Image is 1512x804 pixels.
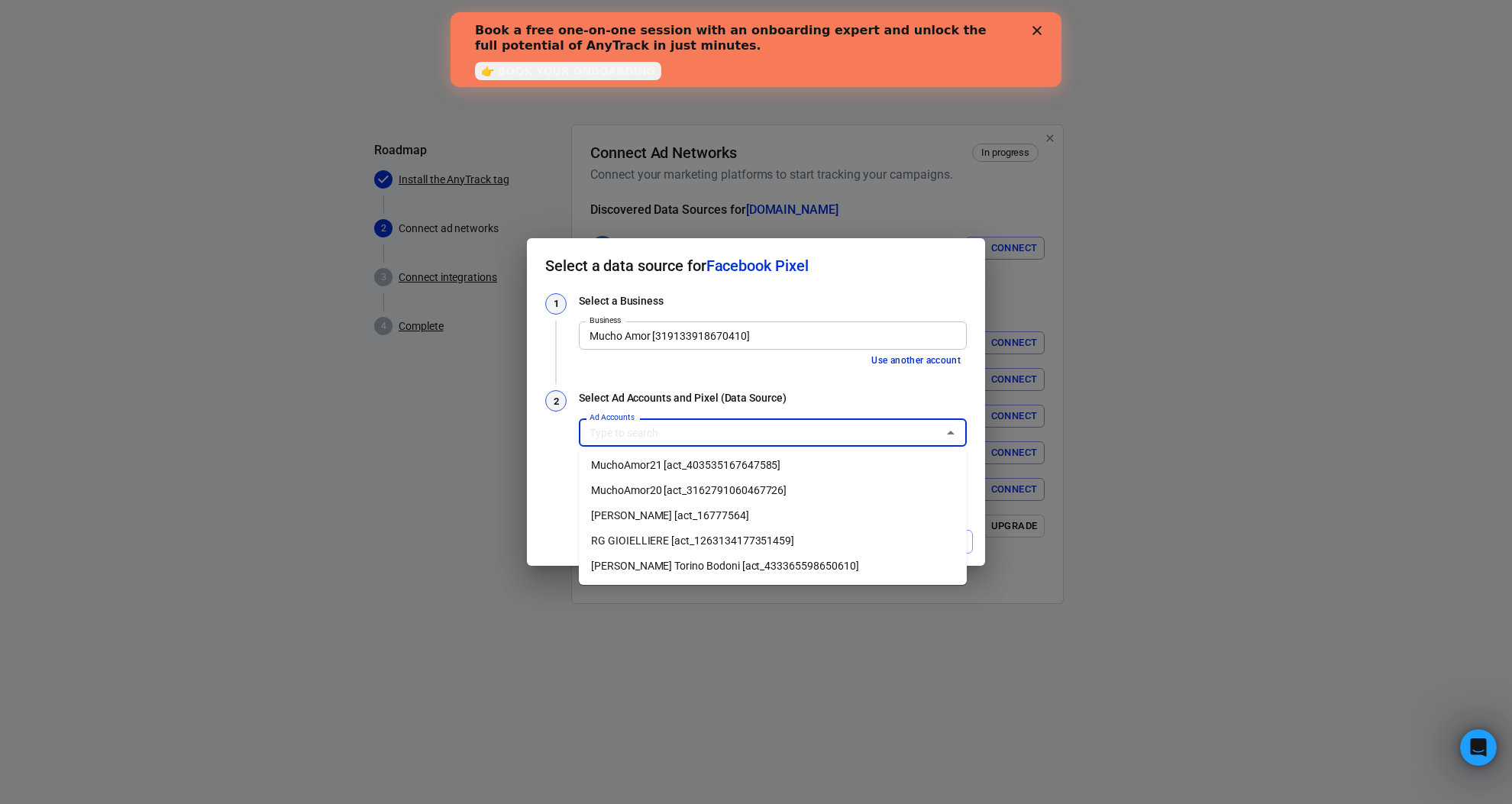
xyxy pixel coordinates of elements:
[590,315,622,326] label: Business
[545,293,567,315] div: 1
[940,422,961,444] button: Close
[579,503,967,528] li: [PERSON_NAME] [act_16777564]
[1460,729,1497,766] iframe: Intercom live chat
[527,238,985,293] h2: Select a data source for
[545,390,567,412] div: 2
[579,478,967,503] li: MuchoAmor20 [act_3162791060467726]
[583,423,937,442] input: Type to search
[451,12,1061,87] iframe: Intercom live chat banner
[579,528,967,554] li: RG GIOIELLIERE [act_1263134177351459]
[582,14,597,23] div: Close
[579,453,967,478] li: MuchoAmor21 [act_403535167647585]
[865,353,967,369] button: Use another account
[579,554,967,579] li: [PERSON_NAME] Torino Bodoni [act_433365598650610]
[583,326,960,345] input: Type to search
[579,293,967,309] h3: Select a Business
[590,412,635,423] label: Ad Accounts
[706,257,809,275] span: Facebook Pixel
[579,390,967,406] h3: Select Ad Accounts and Pixel (Data Source)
